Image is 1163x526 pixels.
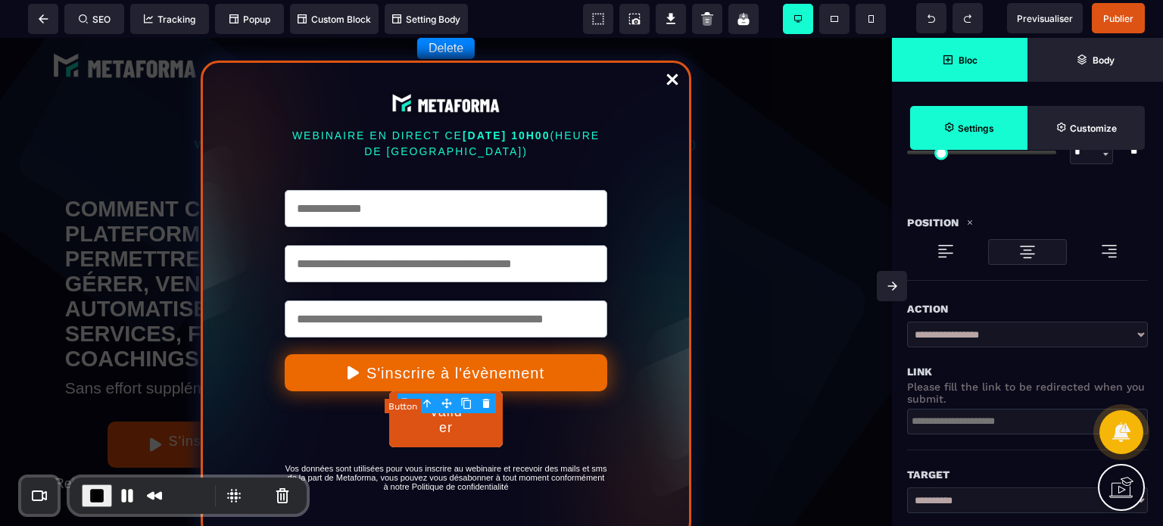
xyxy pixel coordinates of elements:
div: Action [907,300,1148,318]
img: loading [1018,243,1037,261]
img: loading [966,219,974,226]
span: [DATE] 10H00 [463,92,550,104]
strong: Bloc [959,54,977,66]
p: Please fill the link to be redirected when you submit. [907,381,1148,405]
strong: Body [1093,54,1115,66]
span: Screenshot [619,4,650,34]
span: Open Blocks [892,38,1027,82]
span: Open Layer Manager [1027,38,1163,82]
img: loading [1100,242,1118,260]
button: Valider [389,353,502,409]
div: Link [907,363,1148,381]
span: Publier [1103,13,1133,24]
span: Preview [1007,3,1083,33]
span: Open Style Manager [1027,106,1145,150]
img: abe9e435164421cb06e33ef15842a39e_e5ef653356713f0d7dd3797ab850248d_Capture_d%E2%80%99e%CC%81cran_2... [389,53,502,78]
div: Target [907,465,1148,484]
button: S'inscrire à l'évènement [285,316,607,353]
span: Popup [229,14,270,25]
strong: Settings [958,123,994,134]
p: Position [907,213,959,232]
span: Setting Body [392,14,460,25]
a: Close [657,26,688,60]
span: Settings [910,106,1027,150]
span: Custom Block [298,14,371,25]
img: loading [937,242,955,260]
p: WEBINAIRE EN DIRECT CE (HEURE DE [GEOGRAPHIC_DATA]) [285,86,607,126]
strong: Customize [1070,123,1117,134]
h2: Vos données sont utilisées pour vous inscrire au webinaire et recevoir des mails et sms de la par... [285,419,607,461]
span: SEO [79,14,111,25]
span: View components [583,4,613,34]
span: Previsualiser [1017,13,1073,24]
span: Tracking [144,14,195,25]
